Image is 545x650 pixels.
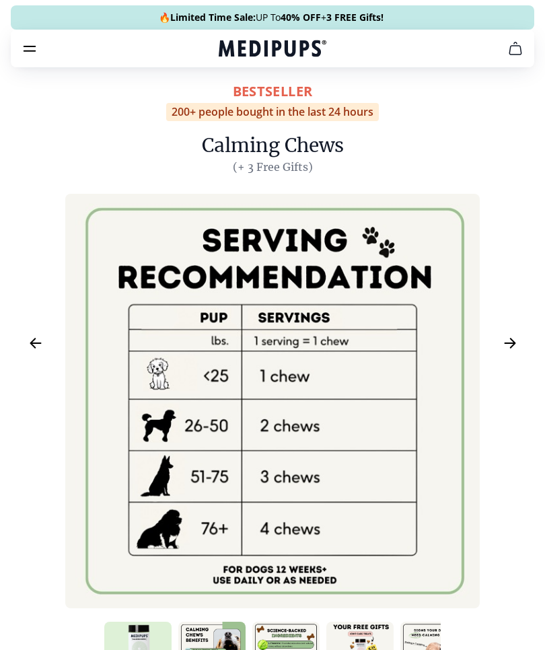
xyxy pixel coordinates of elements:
span: (+ 3 Free Gifts) [202,160,344,174]
h1: Calming Chews [202,132,344,159]
button: Previous Image [20,328,50,359]
button: Next Image [495,328,525,359]
span: BestSeller [233,82,313,100]
a: Medipups [219,38,326,61]
button: cart [499,32,532,65]
span: 🔥 UP To + [159,11,384,24]
button: burger-menu [22,40,38,57]
div: 200+ people bought in the last 24 hours [166,103,379,121]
